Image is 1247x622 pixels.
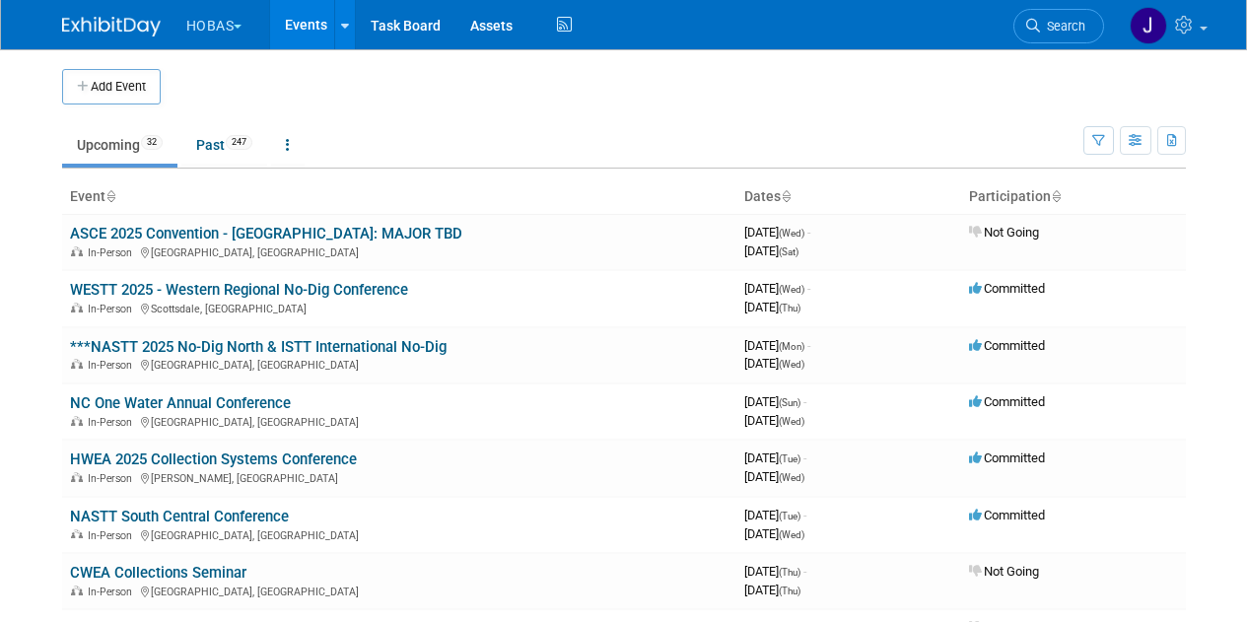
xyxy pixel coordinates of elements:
[70,469,728,485] div: [PERSON_NAME], [GEOGRAPHIC_DATA]
[71,359,83,369] img: In-Person Event
[70,394,291,412] a: NC One Water Annual Conference
[961,180,1186,214] th: Participation
[803,450,806,465] span: -
[88,246,138,259] span: In-Person
[71,246,83,256] img: In-Person Event
[779,472,804,483] span: (Wed)
[744,281,810,296] span: [DATE]
[71,586,83,595] img: In-Person Event
[969,338,1045,353] span: Committed
[105,188,115,204] a: Sort by Event Name
[181,126,267,164] a: Past247
[744,469,804,484] span: [DATE]
[1040,19,1085,34] span: Search
[803,564,806,579] span: -
[71,472,83,482] img: In-Person Event
[70,413,728,429] div: [GEOGRAPHIC_DATA], [GEOGRAPHIC_DATA]
[70,508,289,525] a: NASTT South Central Conference
[88,416,138,429] span: In-Person
[779,567,800,578] span: (Thu)
[779,416,804,427] span: (Wed)
[969,281,1045,296] span: Committed
[70,225,462,242] a: ASCE 2025 Convention - [GEOGRAPHIC_DATA]: MAJOR TBD
[71,416,83,426] img: In-Person Event
[779,303,800,313] span: (Thu)
[744,338,810,353] span: [DATE]
[807,338,810,353] span: -
[744,583,800,597] span: [DATE]
[88,529,138,542] span: In-Person
[969,564,1039,579] span: Not Going
[141,135,163,150] span: 32
[779,359,804,370] span: (Wed)
[62,69,161,104] button: Add Event
[70,450,357,468] a: HWEA 2025 Collection Systems Conference
[62,180,736,214] th: Event
[803,394,806,409] span: -
[226,135,252,150] span: 247
[88,472,138,485] span: In-Person
[88,586,138,598] span: In-Person
[744,225,810,240] span: [DATE]
[736,180,961,214] th: Dates
[1130,7,1167,44] img: Jeffrey LeBlanc
[71,303,83,312] img: In-Person Event
[88,359,138,372] span: In-Person
[744,564,806,579] span: [DATE]
[88,303,138,315] span: In-Person
[744,356,804,371] span: [DATE]
[744,526,804,541] span: [DATE]
[1051,188,1061,204] a: Sort by Participation Type
[62,126,177,164] a: Upcoming32
[803,508,806,522] span: -
[70,300,728,315] div: Scottsdale, [GEOGRAPHIC_DATA]
[1013,9,1104,43] a: Search
[744,300,800,314] span: [DATE]
[779,228,804,239] span: (Wed)
[744,508,806,522] span: [DATE]
[744,413,804,428] span: [DATE]
[969,225,1039,240] span: Not Going
[779,284,804,295] span: (Wed)
[779,529,804,540] span: (Wed)
[779,246,798,257] span: (Sat)
[744,450,806,465] span: [DATE]
[70,564,246,582] a: CWEA Collections Seminar
[70,526,728,542] div: [GEOGRAPHIC_DATA], [GEOGRAPHIC_DATA]
[70,583,728,598] div: [GEOGRAPHIC_DATA], [GEOGRAPHIC_DATA]
[70,356,728,372] div: [GEOGRAPHIC_DATA], [GEOGRAPHIC_DATA]
[70,243,728,259] div: [GEOGRAPHIC_DATA], [GEOGRAPHIC_DATA]
[969,394,1045,409] span: Committed
[969,450,1045,465] span: Committed
[779,586,800,596] span: (Thu)
[969,508,1045,522] span: Committed
[807,225,810,240] span: -
[62,17,161,36] img: ExhibitDay
[781,188,791,204] a: Sort by Start Date
[70,281,408,299] a: WESTT 2025 - Western Regional No-Dig Conference
[70,338,447,356] a: ***NASTT 2025 No-Dig North & ISTT International No-Dig
[779,453,800,464] span: (Tue)
[779,397,800,408] span: (Sun)
[744,394,806,409] span: [DATE]
[779,341,804,352] span: (Mon)
[744,243,798,258] span: [DATE]
[71,529,83,539] img: In-Person Event
[807,281,810,296] span: -
[779,511,800,521] span: (Tue)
